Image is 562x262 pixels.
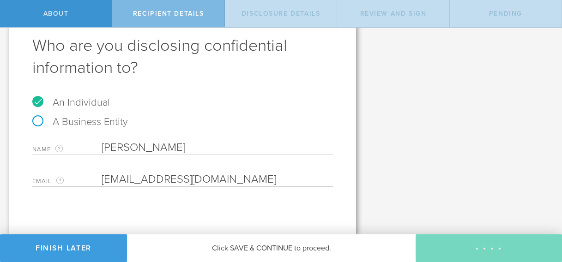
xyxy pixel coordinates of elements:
[43,10,69,18] span: About
[102,141,333,155] input: Required
[102,173,328,186] input: Required
[133,10,204,18] span: Recipient details
[127,234,416,262] div: Click SAVE & CONTINUE to proceed.
[32,35,333,79] h1: Who are you disclosing confidential information to?
[489,10,522,18] span: Pending
[32,96,110,108] label: An Individual
[32,176,102,186] label: Email
[32,116,128,128] label: A Business Entity
[360,10,427,18] span: Review and sign
[242,10,320,18] span: Disclosure details
[32,144,102,155] label: Name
